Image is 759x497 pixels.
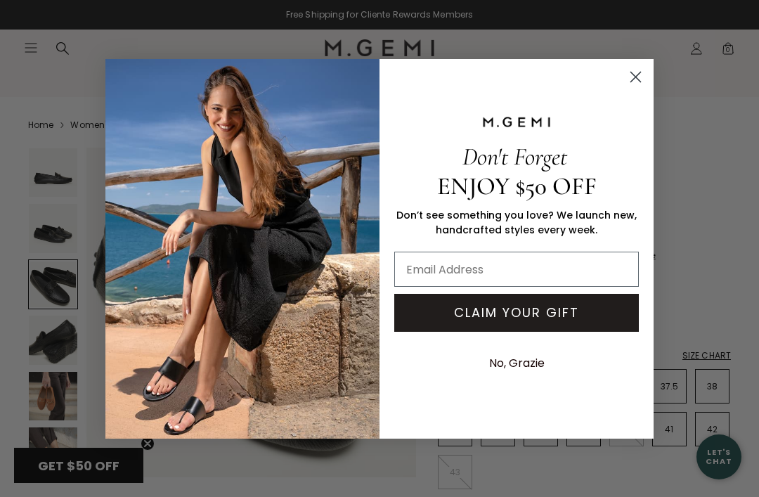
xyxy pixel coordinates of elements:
img: M.GEMI [481,116,552,129]
button: CLAIM YOUR GIFT [394,294,639,332]
button: Close dialog [623,65,648,89]
img: M.Gemi [105,59,379,439]
span: Don't Forget [462,142,567,172]
input: Email Address [394,252,639,287]
button: No, Grazie [482,346,552,381]
span: Don’t see something you love? We launch new, handcrafted styles every week. [396,208,637,237]
span: ENJOY $50 OFF [437,172,597,201]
